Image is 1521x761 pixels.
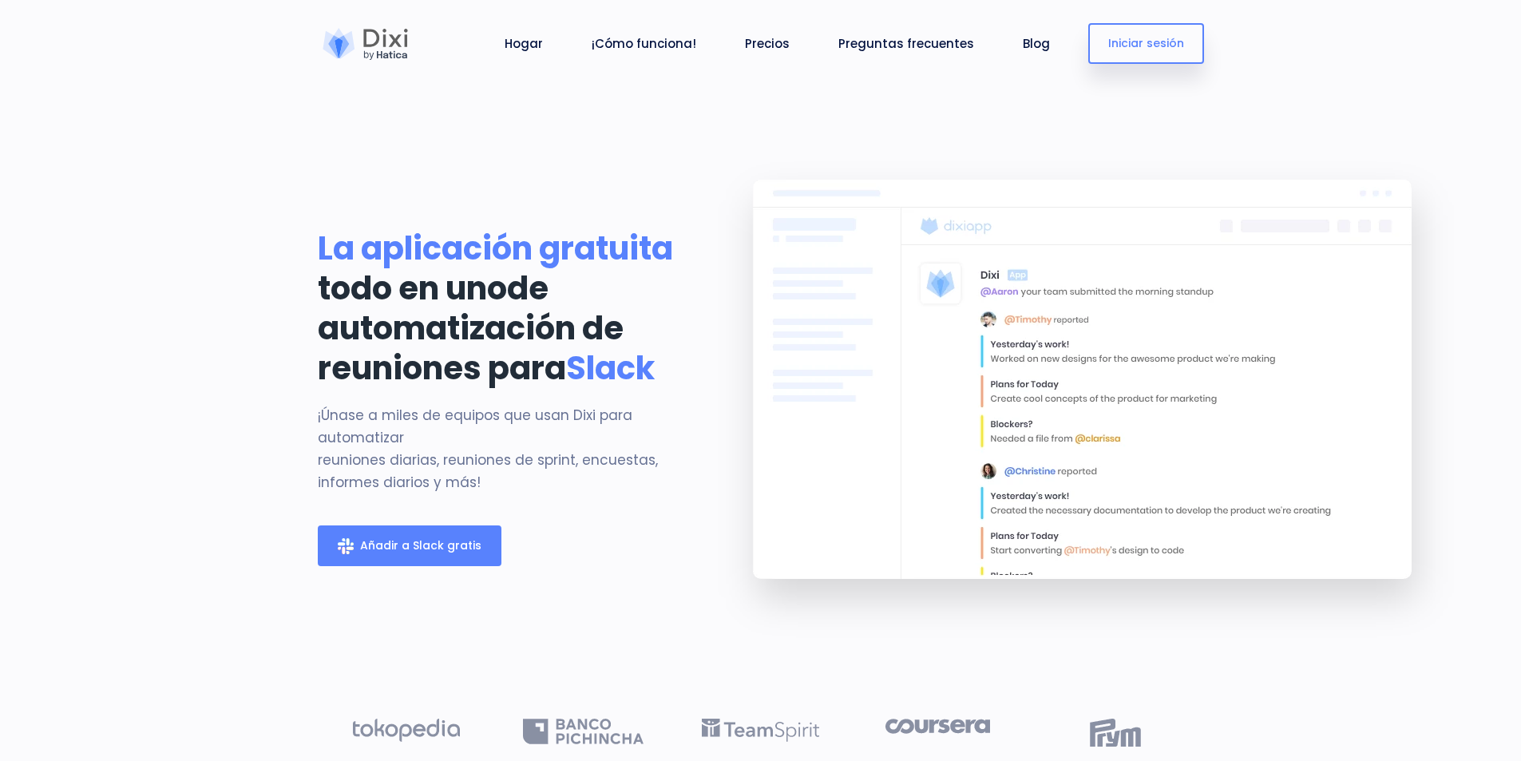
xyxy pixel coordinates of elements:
[739,34,796,53] a: Precios
[505,35,543,52] font: Hogar
[318,266,624,390] font: de automatización de reuniones para
[318,525,501,566] a: Añadir a Slack gratis
[585,34,703,53] a: ¡Cómo funciona!
[1088,23,1204,64] a: Iniciar sesión
[318,266,507,311] font: todo en uno
[318,406,632,447] font: ¡Únase a miles de equipos que usan Dixi para automatizar
[697,140,1475,659] img: pancarta de aterrizaje
[338,538,354,554] img: slack_icon_white.svg
[832,34,980,53] a: Preguntas frecuentes
[360,537,481,553] font: Añadir a Slack gratis
[1108,35,1184,51] font: Iniciar sesión
[745,35,790,52] font: Precios
[838,35,974,52] font: Preguntas frecuentes
[1023,35,1050,52] font: Blog
[566,346,655,390] font: Slack
[498,34,549,53] a: Hogar
[592,35,696,52] font: ¡Cómo funciona!
[318,450,658,492] font: reuniones diarias, reuniones de sprint, encuestas, informes diarios y más!
[318,226,673,271] font: La aplicación gratuita
[1016,34,1056,53] a: Blog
